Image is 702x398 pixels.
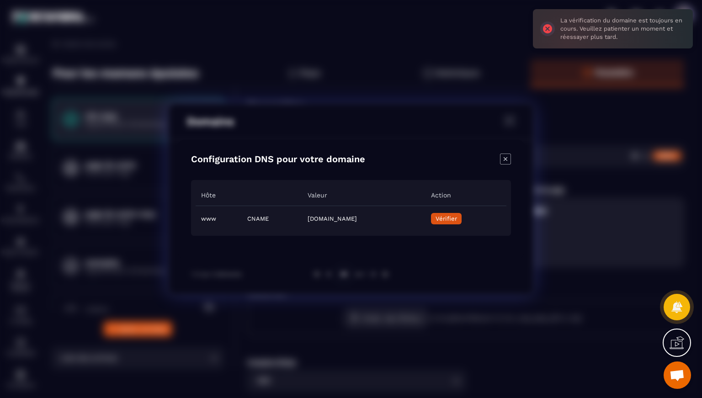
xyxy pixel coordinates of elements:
[191,154,365,166] h4: Configuration DNS pour votre domaine
[196,206,242,231] td: www
[302,206,425,231] td: [DOMAIN_NAME]
[500,154,511,166] div: Close modal
[196,185,242,206] th: Hôte
[436,215,457,222] span: Vérifier
[664,361,691,389] a: Ouvrir le chat
[425,185,506,206] th: Action
[242,206,302,231] td: CNAME
[302,185,425,206] th: Valeur
[431,213,462,224] button: Vérifier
